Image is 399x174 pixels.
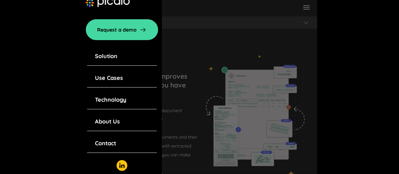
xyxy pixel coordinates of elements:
img: linkedin-logo [116,160,127,171]
a: Solution [95,52,117,61]
a: About Us [95,117,120,126]
a: Request a demo [85,19,158,40]
img: arrow-right [139,26,147,33]
a: Technology [95,95,126,104]
a: Use Cases [95,74,123,82]
a: Contact [95,139,116,148]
